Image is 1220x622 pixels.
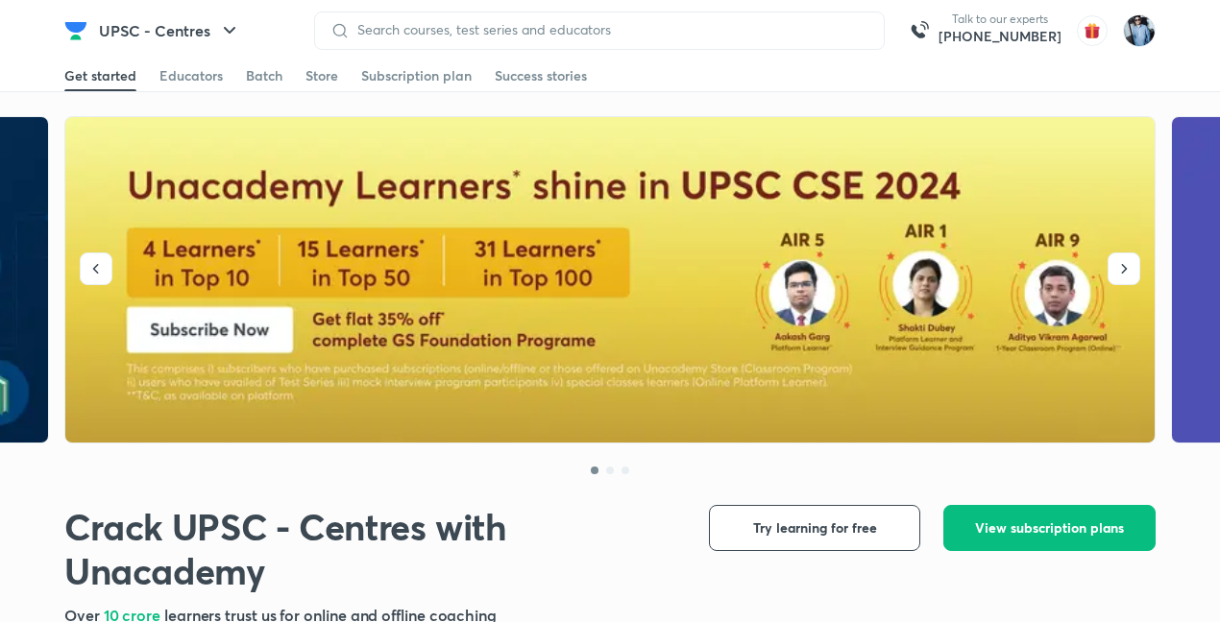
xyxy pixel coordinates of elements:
[939,27,1061,46] a: [PHONE_NUMBER]
[64,66,136,85] div: Get started
[246,60,282,91] a: Batch
[64,60,136,91] a: Get started
[159,60,223,91] a: Educators
[305,60,338,91] a: Store
[939,12,1061,27] p: Talk to our experts
[900,12,939,50] img: call-us
[64,19,87,42] img: Company Logo
[495,66,587,85] div: Success stories
[1123,14,1156,47] img: Shipu
[753,518,877,538] span: Try learning for free
[361,66,472,85] div: Subscription plan
[246,66,282,85] div: Batch
[64,505,678,592] h1: Crack UPSC - Centres with Unacademy
[1077,15,1108,46] img: avatar
[709,505,920,551] button: Try learning for free
[87,12,253,50] button: UPSC - Centres
[350,22,868,37] input: Search courses, test series and educators
[361,60,472,91] a: Subscription plan
[305,66,338,85] div: Store
[943,505,1156,551] button: View subscription plans
[495,60,587,91] a: Success stories
[975,518,1124,538] span: View subscription plans
[159,66,223,85] div: Educators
